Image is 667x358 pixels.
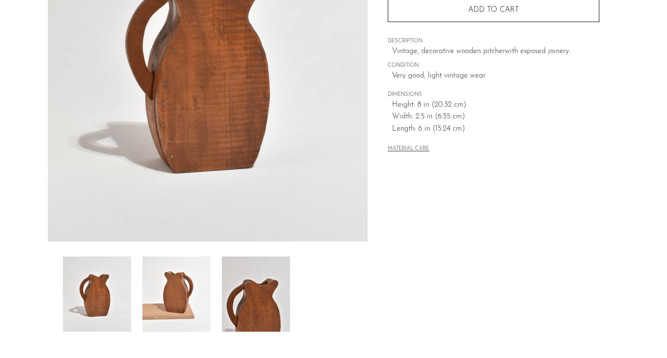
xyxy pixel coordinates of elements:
[388,62,599,70] span: CONDITION
[388,146,429,153] button: MATERIAL CARE
[388,37,599,46] span: DESCRIPTION
[392,123,599,135] span: Length: 6 in (15.24 cm)
[63,257,131,332] img: Sculptural Wooden Pitcher
[388,91,599,99] span: DIMENSIONS
[222,257,290,332] img: Sculptural Wooden Pitcher
[142,257,211,332] img: Sculptural Wooden Pitcher
[392,111,599,123] span: Width: 2.5 in (6.35 cm)
[392,99,599,111] span: Height: 8 in (20.32 cm)
[392,46,599,58] p: Vintage, decorative wooden pitcher with exposed joinery.
[392,70,599,82] span: Very good; light vintage wear.
[468,6,519,14] span: Add to cart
